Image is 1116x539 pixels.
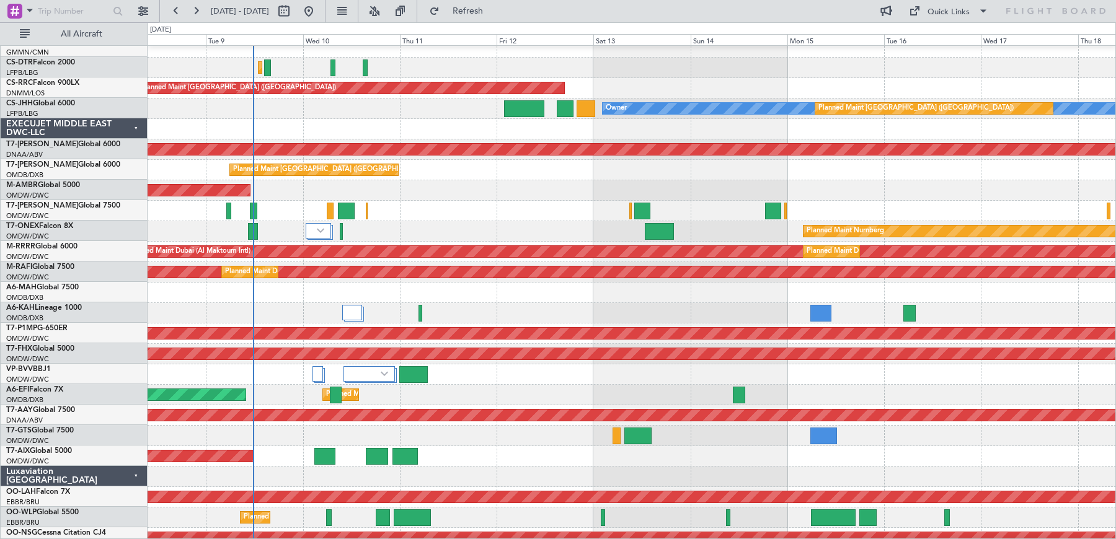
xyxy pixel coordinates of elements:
input: Trip Number [38,2,109,20]
div: [DATE] [150,25,171,35]
a: EBBR/BRU [6,518,40,527]
div: Planned Maint [GEOGRAPHIC_DATA] ([GEOGRAPHIC_DATA]) [141,79,336,97]
a: OMDW/DWC [6,232,49,241]
a: OMDB/DXB [6,293,43,302]
button: Quick Links [903,1,994,21]
span: OO-WLP [6,509,37,516]
a: T7-ONEXFalcon 8X [6,222,73,230]
span: VP-BVV [6,366,33,373]
a: DNMM/LOS [6,89,45,98]
a: M-RRRRGlobal 6000 [6,243,77,250]
a: VP-BVVBBJ1 [6,366,51,373]
div: Planned Maint Dubai (Al Maktoum Intl) [225,263,347,281]
a: T7-[PERSON_NAME]Global 6000 [6,141,120,148]
span: A6-EFI [6,386,29,393]
span: CS-JHH [6,100,33,107]
div: Thu 11 [400,34,497,45]
div: Wed 10 [303,34,400,45]
img: arrow-gray.svg [317,228,324,233]
span: A6-MAH [6,284,37,291]
div: Planned Maint Dubai (Al Maktoum Intl) [326,385,448,404]
a: M-AMBRGlobal 5000 [6,182,80,189]
a: A6-MAHGlobal 7500 [6,284,79,291]
a: OMDB/DXB [6,313,43,323]
span: OO-NSG [6,529,37,537]
div: Owner [606,99,627,118]
a: CS-RRCFalcon 900LX [6,79,79,87]
span: M-RAFI [6,263,32,271]
button: Refresh [423,1,498,21]
div: Tue 16 [884,34,981,45]
a: OMDW/DWC [6,436,49,445]
a: OMDW/DWC [6,354,49,364]
a: OO-NSGCessna Citation CJ4 [6,529,106,537]
a: OMDW/DWC [6,334,49,343]
div: Wed 17 [981,34,1078,45]
span: T7-[PERSON_NAME] [6,141,78,148]
div: Planned Maint Liege [244,508,308,527]
span: T7-P1MP [6,325,37,332]
div: Tue 9 [206,34,303,45]
a: GMMN/CMN [6,48,49,57]
span: Refresh [442,7,494,15]
a: OMDW/DWC [6,252,49,261]
a: OO-WLPGlobal 5500 [6,509,79,516]
img: arrow-gray.svg [381,371,388,376]
a: M-RAFIGlobal 7500 [6,263,74,271]
button: All Aircraft [14,24,135,44]
a: T7-P1MPG-650ER [6,325,68,332]
div: Planned Maint [GEOGRAPHIC_DATA] ([GEOGRAPHIC_DATA] Intl) [233,160,440,179]
span: M-AMBR [6,182,38,189]
div: Planned Maint [GEOGRAPHIC_DATA] ([GEOGRAPHIC_DATA]) [818,99,1014,118]
a: OMDW/DWC [6,273,49,282]
a: OMDW/DWC [6,211,49,221]
span: T7-AAY [6,406,33,414]
a: OO-LAHFalcon 7X [6,488,70,496]
a: CS-JHHGlobal 6000 [6,100,75,107]
div: Quick Links [928,6,970,19]
a: EBBR/BRU [6,497,40,507]
span: M-RRRR [6,243,35,250]
a: A6-EFIFalcon 7X [6,386,63,393]
span: CS-RRC [6,79,33,87]
a: T7-[PERSON_NAME]Global 7500 [6,202,120,209]
a: LFPB/LBG [6,109,38,118]
span: T7-FHX [6,345,32,353]
div: Sat 13 [593,34,690,45]
div: Sun 14 [691,34,787,45]
span: CS-DTR [6,59,33,66]
span: T7-GTS [6,427,32,434]
a: T7-AIXGlobal 5000 [6,447,72,455]
a: OMDB/DXB [6,170,43,180]
a: OMDW/DWC [6,457,49,466]
span: A6-KAH [6,304,35,312]
a: A6-KAHLineage 1000 [6,304,82,312]
span: T7-[PERSON_NAME] [6,202,78,209]
span: All Aircraft [32,30,131,38]
span: T7-ONEX [6,222,39,230]
a: OMDB/DXB [6,395,43,405]
div: Mon 15 [787,34,884,45]
a: T7-FHXGlobal 5000 [6,345,74,353]
span: [DATE] - [DATE] [211,6,269,17]
span: OO-LAH [6,488,36,496]
a: DNAA/ABV [6,150,43,159]
span: T7-[PERSON_NAME] [6,161,78,169]
a: T7-GTSGlobal 7500 [6,427,74,434]
span: T7-AIX [6,447,30,455]
a: LFPB/LBG [6,68,38,77]
a: CS-DTRFalcon 2000 [6,59,75,66]
div: Planned Maint Nurnberg [807,222,884,240]
div: Fri 12 [497,34,593,45]
a: OMDW/DWC [6,375,49,384]
a: T7-AAYGlobal 7500 [6,406,75,414]
div: Planned Maint Dubai (Al Maktoum Intl) [128,242,250,261]
div: Planned Maint Dubai (Al Maktoum Intl) [807,242,929,261]
a: DNAA/ABV [6,416,43,425]
a: T7-[PERSON_NAME]Global 6000 [6,161,120,169]
a: OMDW/DWC [6,191,49,200]
div: Mon 8 [109,34,206,45]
